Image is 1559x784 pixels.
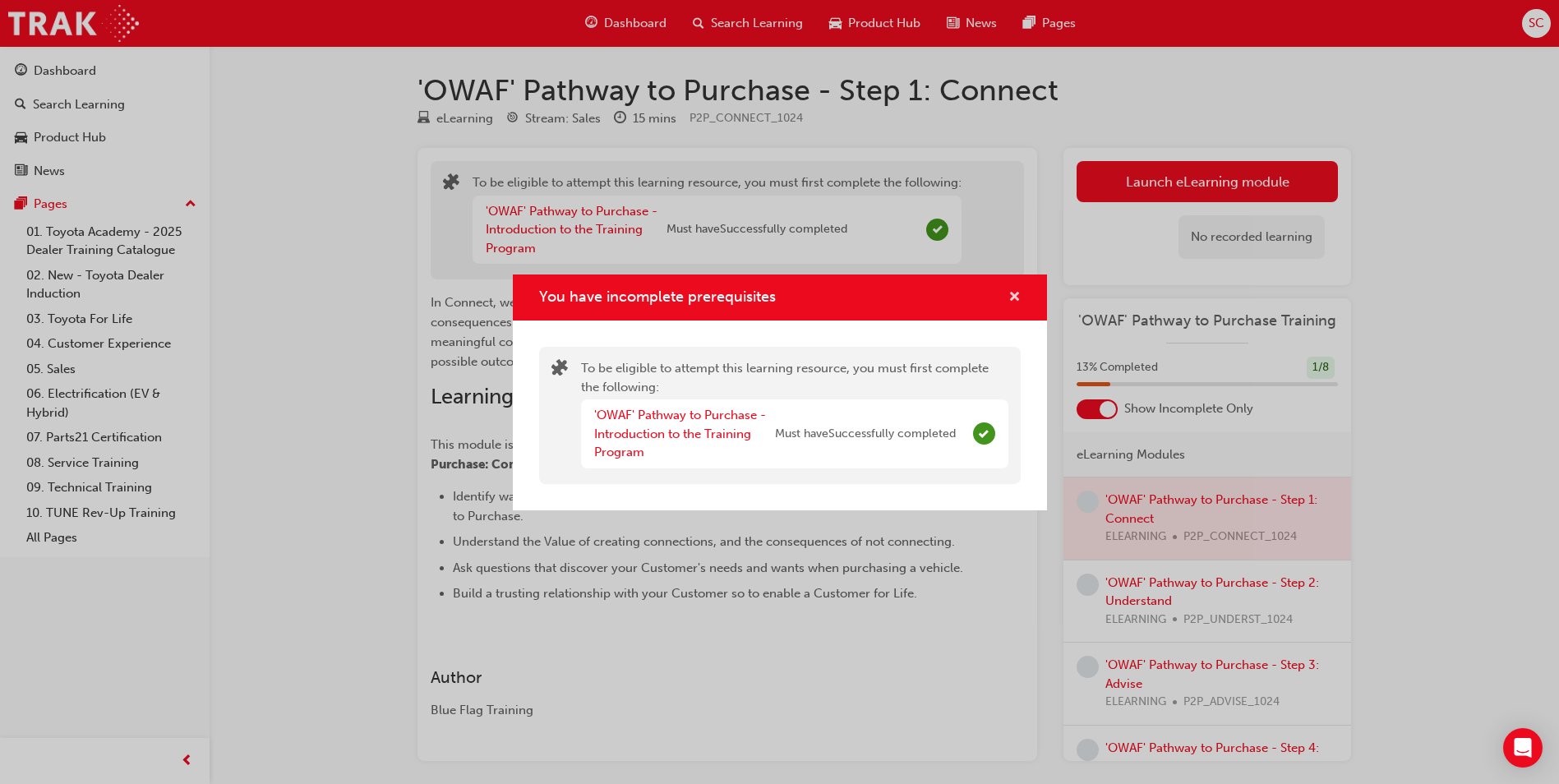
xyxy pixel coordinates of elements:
[775,425,956,444] span: Must have Successfully completed
[1008,291,1021,306] span: cross-icon
[551,361,568,380] span: puzzle-icon
[1008,288,1021,308] button: cross-icon
[513,274,1047,510] div: You have incomplete prerequisites
[539,288,776,306] span: You have incomplete prerequisites
[973,422,995,445] span: Complete
[1503,728,1543,768] div: Open Intercom Messenger
[581,359,1008,472] div: To be eligible to attempt this learning resource, you must first complete the following:
[594,408,766,459] a: 'OWAF' Pathway to Purchase - Introduction to the Training Program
